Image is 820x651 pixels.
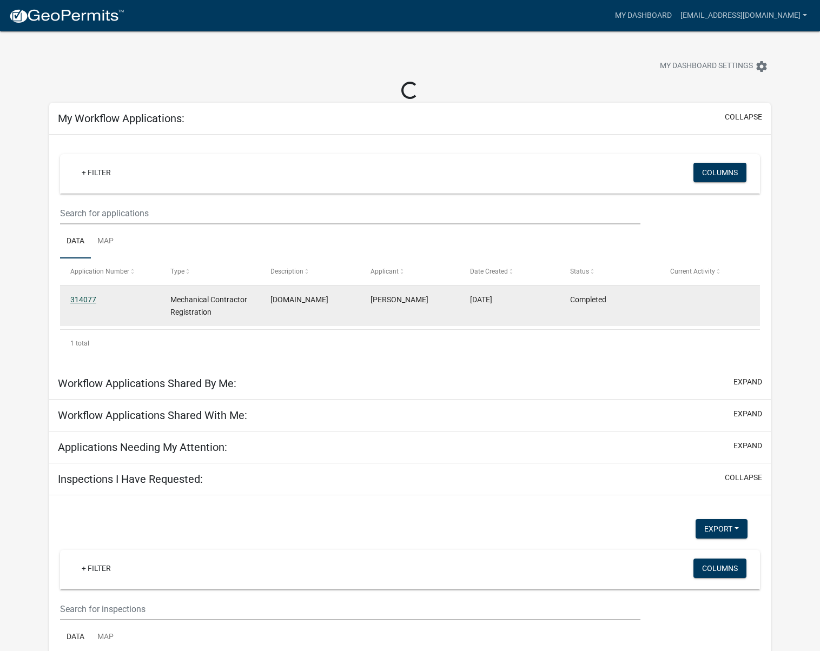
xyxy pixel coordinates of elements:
[70,268,129,275] span: Application Number
[733,408,762,420] button: expand
[460,258,560,284] datatable-header-cell: Date Created
[693,163,746,182] button: Columns
[371,295,428,304] span: Ben Petroelje
[611,5,676,26] a: My Dashboard
[270,268,303,275] span: Description
[696,519,748,539] button: Export
[470,268,508,275] span: Date Created
[360,258,460,284] datatable-header-cell: Applicant
[725,111,762,123] button: collapse
[270,295,328,304] span: ClimateGuys.com
[58,409,247,422] h5: Workflow Applications Shared With Me:
[651,56,777,77] button: My Dashboard Settingssettings
[73,163,120,182] a: + Filter
[570,295,606,304] span: Completed
[58,441,227,454] h5: Applications Needing My Attention:
[470,295,492,304] span: 09/20/2024
[560,258,660,284] datatable-header-cell: Status
[693,559,746,578] button: Columns
[58,112,184,125] h5: My Workflow Applications:
[60,202,641,224] input: Search for applications
[371,268,399,275] span: Applicant
[73,559,120,578] a: + Filter
[60,598,641,620] input: Search for inspections
[170,295,247,316] span: Mechanical Contractor Registration
[49,135,771,367] div: collapse
[725,472,762,483] button: collapse
[660,60,753,73] span: My Dashboard Settings
[676,5,811,26] a: [EMAIL_ADDRESS][DOMAIN_NAME]
[91,224,120,259] a: Map
[733,440,762,451] button: expand
[60,330,760,357] div: 1 total
[160,258,260,284] datatable-header-cell: Type
[755,60,768,73] i: settings
[60,258,160,284] datatable-header-cell: Application Number
[170,268,184,275] span: Type
[733,376,762,388] button: expand
[260,258,360,284] datatable-header-cell: Description
[670,268,715,275] span: Current Activity
[58,473,203,486] h5: Inspections I Have Requested:
[60,224,91,259] a: Data
[58,377,236,390] h5: Workflow Applications Shared By Me:
[70,295,96,304] a: 314077
[660,258,760,284] datatable-header-cell: Current Activity
[570,268,589,275] span: Status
